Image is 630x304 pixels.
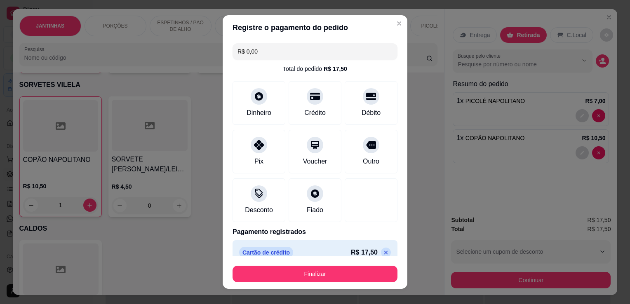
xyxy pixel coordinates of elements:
[239,247,293,258] p: Cartão de crédito
[237,43,393,60] input: Ex.: hambúrguer de cordeiro
[247,108,271,118] div: Dinheiro
[363,157,379,166] div: Outro
[223,15,407,40] header: Registre o pagamento do pedido
[307,205,323,215] div: Fiado
[304,108,326,118] div: Crédito
[393,17,406,30] button: Close
[303,157,327,166] div: Voucher
[245,205,273,215] div: Desconto
[283,65,347,73] div: Total do pedido
[233,227,397,237] p: Pagamento registrados
[324,65,347,73] div: R$ 17,50
[233,266,397,282] button: Finalizar
[351,248,378,257] p: R$ 17,50
[362,108,381,118] div: Débito
[254,157,263,166] div: Pix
